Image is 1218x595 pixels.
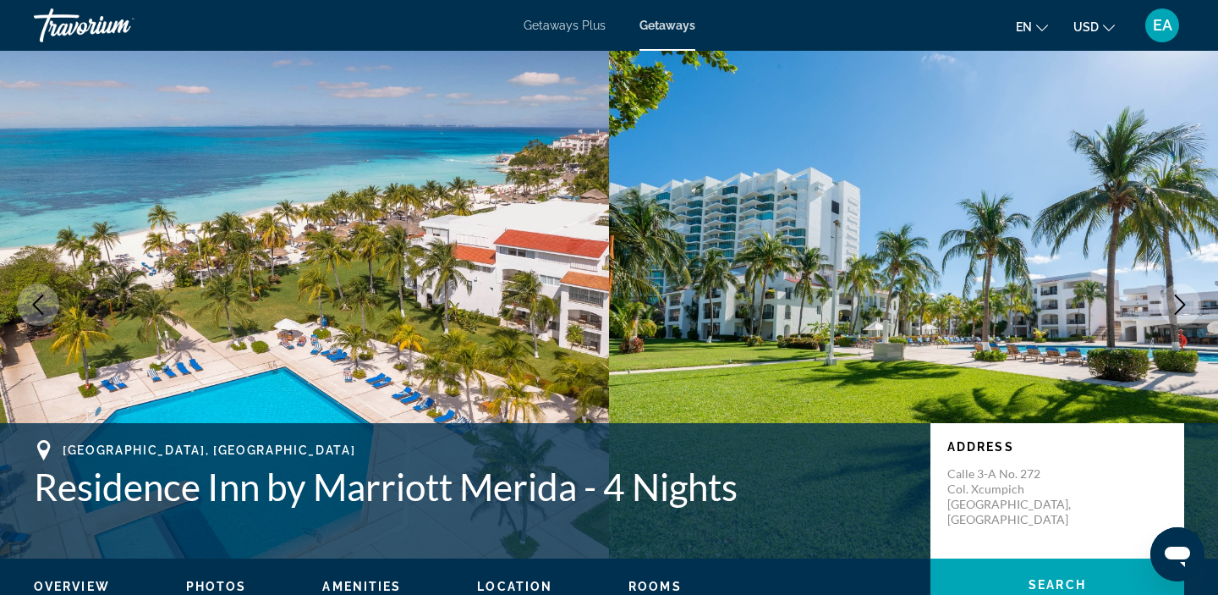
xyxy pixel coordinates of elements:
[628,580,682,593] span: Rooms
[34,580,110,593] span: Overview
[322,579,401,594] button: Amenities
[1073,20,1099,34] span: USD
[639,19,695,32] a: Getaways
[524,19,606,32] a: Getaways Plus
[34,3,203,47] a: Travorium
[1150,527,1204,581] iframe: Button to launch messaging window
[1029,578,1086,592] span: Search
[186,580,247,593] span: Photos
[1140,8,1184,43] button: User Menu
[1159,284,1201,326] button: Next image
[947,466,1083,527] p: Calle 3-A No. 272 Col. Xcumpich [GEOGRAPHIC_DATA], [GEOGRAPHIC_DATA]
[34,465,913,509] h1: Residence Inn by Marriott Merida - 4 Nights
[1016,14,1048,39] button: Change language
[1016,20,1032,34] span: en
[1153,17,1172,34] span: EA
[63,443,355,457] span: [GEOGRAPHIC_DATA], [GEOGRAPHIC_DATA]
[628,579,682,594] button: Rooms
[947,440,1167,454] p: Address
[1073,14,1115,39] button: Change currency
[477,580,552,593] span: Location
[477,579,552,594] button: Location
[17,284,59,326] button: Previous image
[186,579,247,594] button: Photos
[34,579,110,594] button: Overview
[322,580,401,593] span: Amenities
